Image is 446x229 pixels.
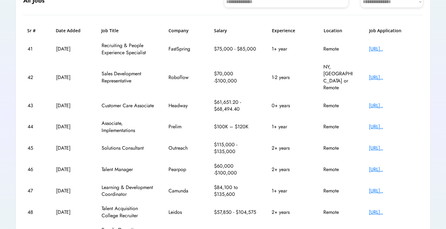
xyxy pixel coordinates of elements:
h6: Job Title [101,28,119,34]
h6: Salary [214,28,257,34]
div: Remote [323,123,354,130]
div: 46 [28,166,42,173]
div: Sales Development Representative [102,70,154,84]
div: $60,000 -$100,000 [214,163,257,177]
div: Remote [323,209,354,216]
div: FastSpring [168,46,199,52]
div: 41 [28,46,42,52]
div: $57,850 - $104,575 [214,209,257,216]
div: [URL].. [369,166,418,173]
div: Solutions Consultant [102,145,154,152]
h6: Date Added [56,28,87,34]
div: Pearpop [168,166,199,173]
h6: Job Application [369,28,419,34]
div: 2+ years [272,209,309,216]
div: Remote [323,166,354,173]
div: $115,000 - $135,000 [214,141,257,155]
div: $75,000 - $85,000 [214,46,257,52]
div: 48 [28,209,42,216]
div: $61,651.20 - $68,494.40 [214,99,257,113]
div: Remote [323,46,354,52]
h6: Experience [272,28,309,34]
div: Remote [323,102,354,109]
div: [URL].. [369,102,418,109]
div: Roboflow [168,74,199,81]
div: [URL].. [369,145,418,152]
div: [DATE] [56,123,87,130]
div: Recruiting & People Experience Specialist [102,42,154,56]
div: [URL].. [369,123,418,130]
div: $84,100 to $135,600 [214,184,257,198]
div: Outreach [168,145,199,152]
div: [DATE] [56,187,87,194]
div: [URL].. [369,74,418,81]
h6: Company [168,28,199,34]
h6: Sr # [27,28,41,34]
div: $70,000 -$100,000 [214,70,257,84]
div: 1+ year [272,187,309,194]
div: [URL].. [369,46,418,52]
div: [DATE] [56,166,87,173]
div: [DATE] [56,102,87,109]
div: 1+ year [272,46,309,52]
div: [DATE] [56,209,87,216]
div: 42 [28,74,42,81]
div: [DATE] [56,145,87,152]
div: Learning & Development Coordinator [102,184,154,198]
div: Leidos [168,209,199,216]
div: $100K – $120K [214,123,257,130]
div: [URL].. [369,209,418,216]
div: Headway [168,102,199,109]
div: Associate, Implementations [102,120,154,134]
div: 0+ years [272,102,309,109]
div: Talent Manager [102,166,154,173]
div: [DATE] [56,46,87,52]
div: 44 [28,123,42,130]
div: 1+ year [272,123,309,130]
div: Talent Acquisition College Recruiter [102,205,154,219]
div: Remote [323,187,354,194]
div: 2+ years [272,166,309,173]
h6: Location [324,28,355,34]
div: [DATE] [56,74,87,81]
div: Prelim [168,123,199,130]
div: 47 [28,187,42,194]
div: 2+ years [272,145,309,152]
div: 1-2 years [272,74,309,81]
div: NY, [GEOGRAPHIC_DATA] or Remote [323,64,354,91]
div: Camunda [168,187,199,194]
div: 45 [28,145,42,152]
div: [URL].. [369,187,418,194]
div: Customer Care Associate [102,102,154,109]
div: 43 [28,102,42,109]
div: Remote [323,145,354,152]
